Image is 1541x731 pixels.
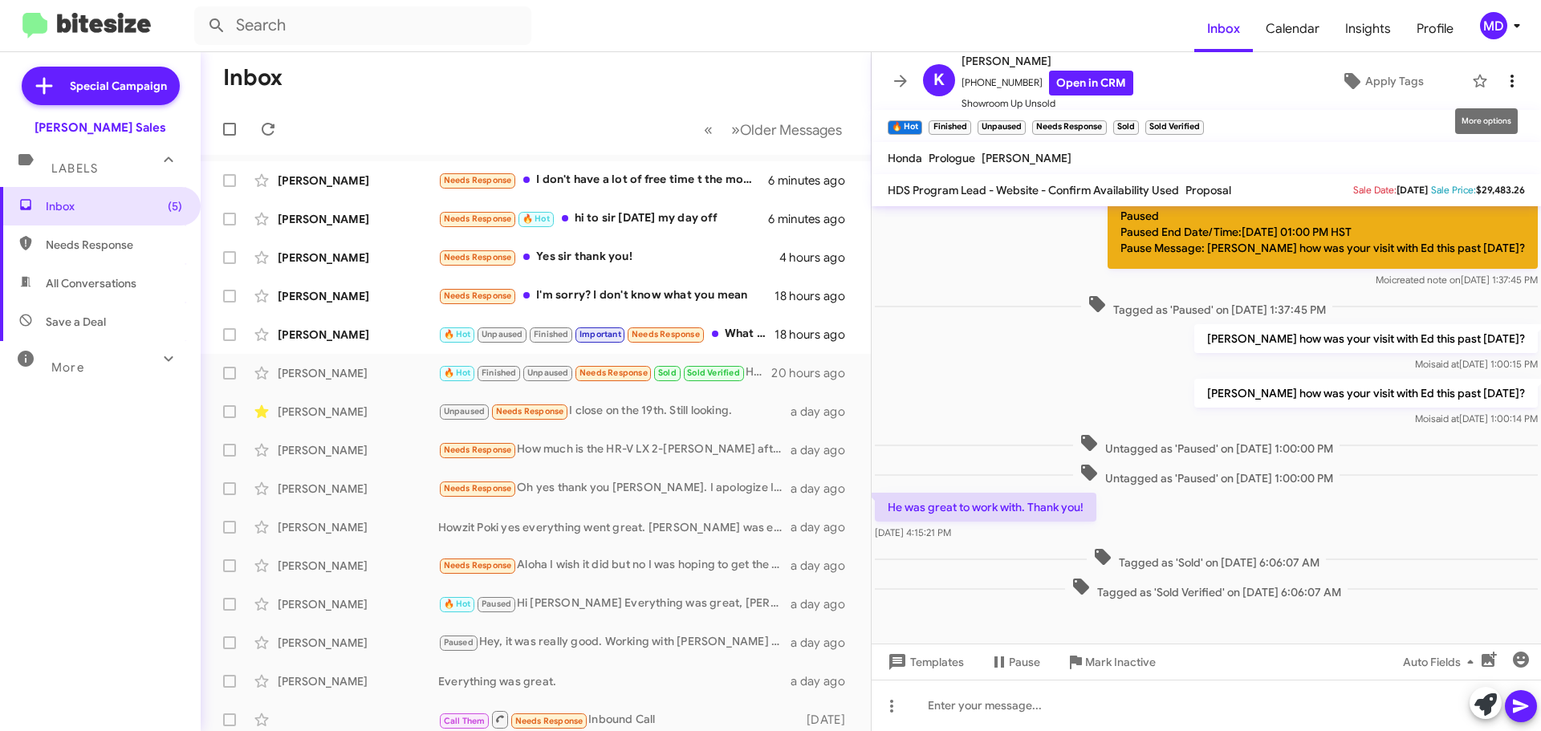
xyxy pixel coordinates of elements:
span: Honda [888,151,922,165]
span: Needs Response [496,406,564,416]
div: [PERSON_NAME] [278,404,438,420]
span: 🔥 Hot [444,329,471,339]
div: Inbound Call [438,709,799,729]
button: Apply Tags [1299,67,1464,95]
div: MD [1480,12,1507,39]
small: Sold [1113,120,1139,135]
span: [PERSON_NAME] [962,51,1133,71]
div: I close on the 19th. Still looking. [438,402,791,420]
a: Open in CRM [1049,71,1133,95]
span: All Conversations [46,275,136,291]
span: Needs Response [444,290,512,301]
span: Mark Inactive [1085,648,1156,676]
span: Sold [658,368,677,378]
button: Auto Fields [1390,648,1493,676]
span: Tagged as 'Sold' on [DATE] 6:06:07 AM [1087,547,1326,571]
div: [PERSON_NAME] [278,250,438,266]
span: 🔥 Hot [444,599,471,609]
a: Special Campaign [22,67,180,105]
small: Needs Response [1032,120,1106,135]
span: said at [1431,412,1459,424]
span: More [51,360,84,375]
div: 20 hours ago [771,365,858,381]
div: 6 minutes ago [768,173,858,189]
div: [PERSON_NAME] [278,673,438,689]
div: [PERSON_NAME] [278,365,438,381]
h1: Inbox [223,65,283,91]
span: Inbox [46,198,182,214]
span: Needs Response [515,716,583,726]
span: [DATE] [1397,184,1428,196]
div: [PERSON_NAME] [278,288,438,304]
div: [DATE] [799,712,858,728]
div: [PERSON_NAME] [278,481,438,497]
div: [PERSON_NAME] [278,327,438,343]
span: Needs Response [444,213,512,224]
span: 🔥 Hot [522,213,550,224]
span: HDS Program Lead - Website - Confirm Availability Used [888,183,1179,197]
div: Hi [PERSON_NAME] Everything was great, [PERSON_NAME] was really knowledgeable and helpful for all... [438,595,791,613]
div: [PERSON_NAME] Sales [35,120,166,136]
span: Needs Response [444,252,512,262]
span: Needs Response [46,237,182,253]
div: 18 hours ago [775,288,858,304]
div: a day ago [791,481,858,497]
div: 4 hours ago [779,250,858,266]
button: Previous [694,113,722,146]
span: Sold Verified [687,368,740,378]
small: 🔥 Hot [888,120,922,135]
div: [PERSON_NAME] [278,635,438,651]
a: Insights [1332,6,1404,52]
span: Apply Tags [1365,67,1424,95]
span: Untagged as 'Paused' on [DATE] 1:00:00 PM [1073,433,1340,457]
span: Untagged as 'Paused' on [DATE] 1:00:00 PM [1073,463,1340,486]
span: Templates [884,648,964,676]
span: K [933,67,945,93]
p: Paused Paused End Date/Time:[DATE] 01:00 PM HST Pause Message: [PERSON_NAME] how was your visit w... [1108,195,1538,269]
span: Pause [1009,648,1040,676]
span: created note on [1392,274,1461,286]
span: Unpaused [482,329,523,339]
span: Proposal [1185,183,1231,197]
div: 6 minutes ago [768,211,858,227]
span: 🔥 Hot [444,368,471,378]
div: I don't have a lot of free time t the moment, I was wondering if you could send a couple pics if ... [438,171,768,189]
span: Showroom Up Unsold [962,95,1133,112]
div: I'm sorry? I don't know what you mean [438,286,775,305]
a: Profile [1404,6,1466,52]
div: [PERSON_NAME] [278,211,438,227]
div: Hey, it was really good. Working with [PERSON_NAME] has been a great time. I explained to him my ... [438,633,791,652]
div: a day ago [791,442,858,458]
button: MD [1466,12,1523,39]
span: Needs Response [444,483,512,493]
span: Unpaused [527,368,569,378]
a: Inbox [1194,6,1253,52]
span: [DATE] 4:15:21 PM [875,526,951,538]
div: How much is the HR-V LX 2-[PERSON_NAME] after all the tax and documentation, usually? [438,441,791,459]
div: [PERSON_NAME] [278,596,438,612]
div: [PERSON_NAME] [278,173,438,189]
span: Needs Response [444,175,512,185]
span: $29,483.26 [1476,184,1525,196]
span: Finished [534,329,569,339]
p: [PERSON_NAME] how was your visit with Ed this past [DATE]? [1194,379,1538,408]
span: Tagged as 'Paused' on [DATE] 1:37:45 PM [1081,294,1332,318]
span: Needs Response [632,329,700,339]
span: (5) [168,198,182,214]
span: Unpaused [444,406,486,416]
span: » [731,120,740,140]
div: What color? [438,325,775,343]
p: [PERSON_NAME] how was your visit with Ed this past [DATE]? [1194,324,1538,353]
div: a day ago [791,596,858,612]
span: Paused [482,599,511,609]
span: Important [579,329,621,339]
div: a day ago [791,519,858,535]
span: Moi [DATE] 1:37:45 PM [1376,274,1538,286]
a: Calendar [1253,6,1332,52]
button: Mark Inactive [1053,648,1169,676]
span: Save a Deal [46,314,106,330]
